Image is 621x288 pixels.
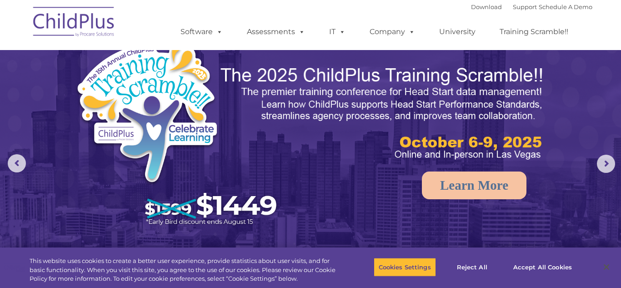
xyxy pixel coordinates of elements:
img: ChildPlus by Procare Solutions [29,0,120,46]
a: IT [320,23,355,41]
a: University [430,23,485,41]
a: Training Scramble!! [491,23,577,41]
a: Learn More [422,172,526,199]
a: Software [171,23,232,41]
button: Cookies Settings [374,258,436,277]
a: Company [361,23,424,41]
a: Support [513,3,537,10]
a: Schedule A Demo [539,3,592,10]
button: Close [596,257,616,277]
button: Reject All [444,258,501,277]
a: Assessments [238,23,314,41]
button: Accept All Cookies [508,258,577,277]
font: | [471,3,592,10]
a: Download [471,3,502,10]
div: This website uses cookies to create a better user experience, provide statistics about user visit... [30,257,341,283]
